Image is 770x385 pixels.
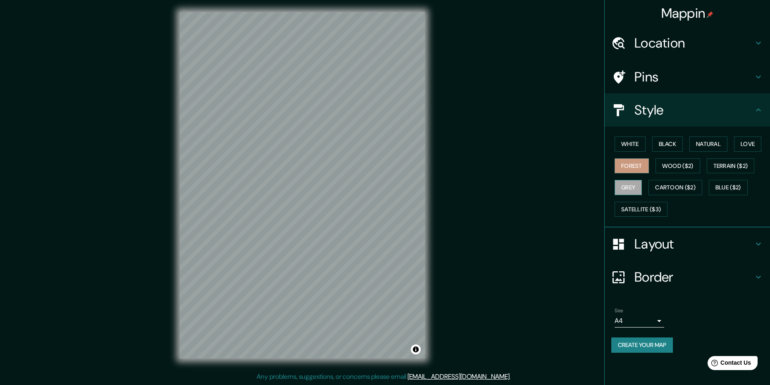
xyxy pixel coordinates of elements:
[707,11,713,18] img: pin-icon.png
[615,307,623,314] label: Size
[734,136,761,152] button: Love
[605,261,770,294] div: Border
[696,353,761,376] iframe: Help widget launcher
[605,60,770,93] div: Pins
[634,269,753,285] h4: Border
[615,180,642,195] button: Grey
[656,158,700,174] button: Wood ($2)
[411,344,421,354] button: Toggle attribution
[634,69,753,85] h4: Pins
[648,180,702,195] button: Cartoon ($2)
[615,136,646,152] button: White
[611,337,673,353] button: Create your map
[512,372,514,382] div: .
[180,12,425,359] canvas: Map
[652,136,683,152] button: Black
[634,35,753,51] h4: Location
[709,180,748,195] button: Blue ($2)
[605,93,770,127] div: Style
[615,202,667,217] button: Satellite ($3)
[661,5,714,22] h4: Mappin
[634,236,753,252] h4: Layout
[615,314,664,328] div: A4
[707,158,755,174] button: Terrain ($2)
[408,372,510,381] a: [EMAIL_ADDRESS][DOMAIN_NAME]
[511,372,512,382] div: .
[605,26,770,60] div: Location
[257,372,511,382] p: Any problems, suggestions, or concerns please email .
[605,227,770,261] div: Layout
[634,102,753,118] h4: Style
[689,136,727,152] button: Natural
[615,158,649,174] button: Forest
